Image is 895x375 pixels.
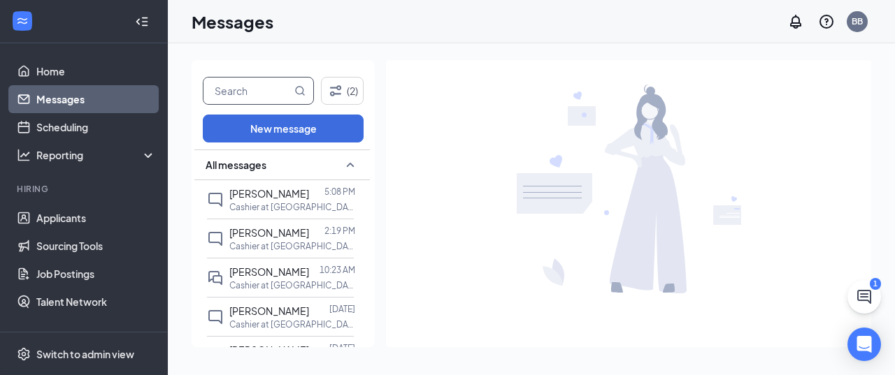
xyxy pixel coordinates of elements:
a: Scheduling [36,113,156,141]
p: [DATE] [329,303,355,315]
p: Cashier at [GEOGRAPHIC_DATA], [GEOGRAPHIC_DATA] [229,201,355,213]
span: [PERSON_NAME] [229,304,309,317]
div: 1 [870,278,881,290]
a: Talent Network [36,288,156,316]
button: ChatActive [847,280,881,314]
button: New message [203,115,364,142]
div: Reporting [36,148,157,162]
div: Team Management [17,330,153,341]
span: [PERSON_NAME] [229,344,309,356]
svg: Filter [327,82,344,99]
svg: ChatInactive [207,309,224,325]
svg: Analysis [17,148,31,162]
a: Messages [36,85,156,113]
span: All messages [206,158,266,172]
div: Open Intercom Messenger [847,328,881,361]
div: BB [852,15,863,27]
div: Switch to admin view [36,347,134,361]
p: Cashier at [GEOGRAPHIC_DATA], [GEOGRAPHIC_DATA] [229,318,355,330]
svg: ChatInactive [207,191,224,208]
span: [PERSON_NAME] [229,265,309,278]
input: Search [203,78,292,104]
svg: ChatActive [856,288,873,305]
svg: Settings [17,347,31,361]
a: Applicants [36,204,156,232]
svg: WorkstreamLogo [15,14,29,28]
svg: QuestionInfo [818,13,835,30]
svg: SmallChevronUp [342,156,359,173]
p: [DATE] [329,342,355,354]
svg: DoubleChat [207,270,224,286]
p: 10:23 AM [320,264,355,276]
svg: Notifications [787,13,804,30]
span: [PERSON_NAME] [229,226,309,239]
svg: ChatInactive [207,230,224,247]
p: Cashier at [GEOGRAPHIC_DATA], [GEOGRAPHIC_DATA] [229,240,355,252]
svg: Collapse [135,15,149,29]
p: Cashier at [GEOGRAPHIC_DATA], [GEOGRAPHIC_DATA] [229,279,355,291]
svg: MagnifyingGlass [294,85,306,96]
a: Home [36,57,156,85]
a: Sourcing Tools [36,232,156,260]
button: Filter (2) [321,77,364,105]
a: Job Postings [36,260,156,288]
p: 5:08 PM [324,186,355,198]
p: 2:19 PM [324,225,355,237]
h1: Messages [192,10,273,34]
span: [PERSON_NAME] [229,187,309,200]
div: Hiring [17,183,153,195]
